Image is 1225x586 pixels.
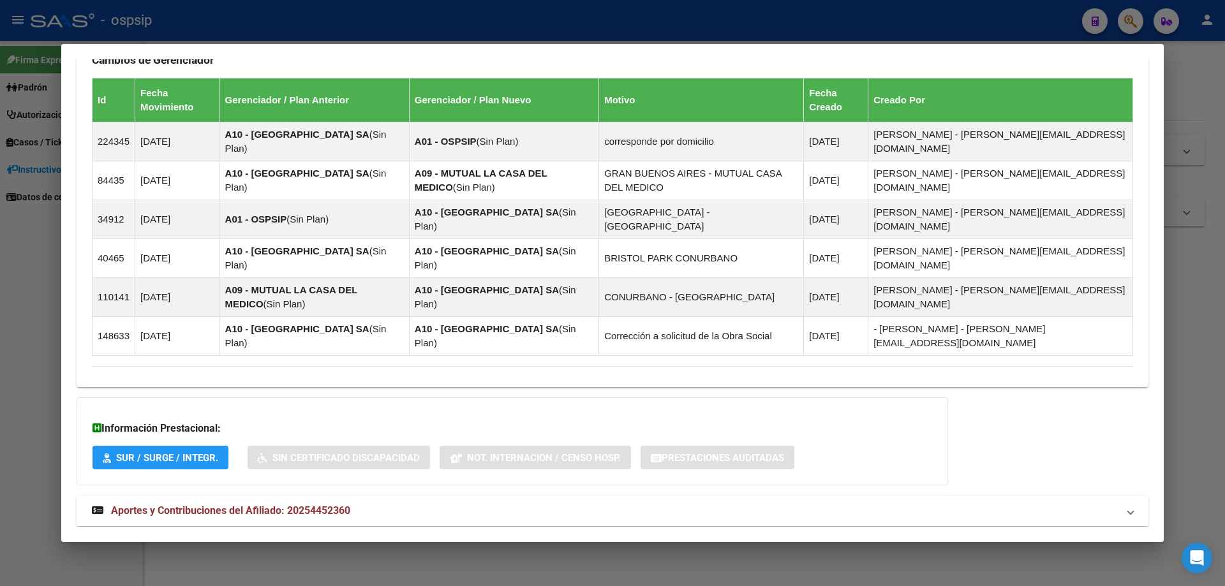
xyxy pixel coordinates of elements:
td: [DATE] [135,317,220,356]
strong: A01 - OSPSIP [415,136,477,147]
td: [DATE] [804,317,868,356]
mat-expansion-panel-header: Aportes y Contribuciones del Afiliado: 20254452360 [77,495,1148,526]
th: Id [93,78,135,122]
strong: A10 - [GEOGRAPHIC_DATA] SA [415,207,559,217]
strong: A10 - [GEOGRAPHIC_DATA] SA [225,323,369,334]
span: Sin Plan [267,298,302,309]
td: - [PERSON_NAME] - [PERSON_NAME][EMAIL_ADDRESS][DOMAIN_NAME] [868,317,1133,356]
td: [DATE] [804,122,868,161]
td: [GEOGRAPHIC_DATA] - [GEOGRAPHIC_DATA] [599,200,804,239]
strong: A09 - MUTUAL LA CASA DEL MEDICO [415,168,547,193]
td: BRISTOL PARK CONURBANO [599,239,804,278]
td: [DATE] [135,200,220,239]
td: ( ) [219,278,409,317]
span: Prestaciones Auditadas [662,452,784,464]
td: ( ) [409,278,598,317]
h3: Información Prestacional: [93,421,932,436]
strong: A10 - [GEOGRAPHIC_DATA] SA [225,245,369,256]
td: ( ) [219,122,409,161]
span: Aportes y Contribuciones del Afiliado: 20254452360 [111,504,350,516]
span: Sin Plan [480,136,516,147]
strong: A09 - MUTUAL LA CASA DEL MEDICO [225,284,358,309]
td: ( ) [409,239,598,278]
td: ( ) [409,122,598,161]
td: [DATE] [135,161,220,200]
td: [DATE] [804,161,868,200]
td: GRAN BUENOS AIRES - MUTUAL CASA DEL MEDICO [599,161,804,200]
span: Not. Internacion / Censo Hosp. [467,452,621,464]
th: Gerenciador / Plan Anterior [219,78,409,122]
button: Not. Internacion / Censo Hosp. [440,446,631,469]
td: [PERSON_NAME] - [PERSON_NAME][EMAIL_ADDRESS][DOMAIN_NAME] [868,122,1133,161]
td: 84435 [93,161,135,200]
button: Prestaciones Auditadas [641,446,794,469]
span: Sin Plan [290,214,325,224]
strong: A10 - [GEOGRAPHIC_DATA] SA [415,323,559,334]
td: 110141 [93,278,135,317]
td: [PERSON_NAME] - [PERSON_NAME][EMAIL_ADDRESS][DOMAIN_NAME] [868,239,1133,278]
td: ( ) [219,161,409,200]
td: ( ) [219,200,409,239]
th: Creado Por [868,78,1133,122]
td: [DATE] [804,200,868,239]
div: Open Intercom Messenger [1182,543,1212,573]
strong: A10 - [GEOGRAPHIC_DATA] SA [225,168,369,179]
td: [PERSON_NAME] - [PERSON_NAME][EMAIL_ADDRESS][DOMAIN_NAME] [868,278,1133,317]
td: 224345 [93,122,135,161]
td: ( ) [219,317,409,356]
span: SUR / SURGE / INTEGR. [116,452,218,464]
span: Sin Certificado Discapacidad [272,452,420,464]
strong: A01 - OSPSIP [225,214,287,224]
td: CONURBANO - [GEOGRAPHIC_DATA] [599,278,804,317]
strong: A10 - [GEOGRAPHIC_DATA] SA [415,245,559,256]
button: Sin Certificado Discapacidad [248,446,430,469]
th: Fecha Creado [804,78,868,122]
td: ( ) [219,239,409,278]
th: Motivo [599,78,804,122]
span: Sin Plan [456,182,492,193]
button: SUR / SURGE / INTEGR. [93,446,228,469]
td: 34912 [93,200,135,239]
td: [DATE] [804,239,868,278]
td: [DATE] [135,278,220,317]
td: [DATE] [804,278,868,317]
td: corresponde por domicilio [599,122,804,161]
td: [PERSON_NAME] - [PERSON_NAME][EMAIL_ADDRESS][DOMAIN_NAME] [868,200,1133,239]
strong: A10 - [GEOGRAPHIC_DATA] SA [415,284,559,295]
td: 148633 [93,317,135,356]
td: ( ) [409,200,598,239]
td: ( ) [409,161,598,200]
td: ( ) [409,317,598,356]
th: Gerenciador / Plan Nuevo [409,78,598,122]
strong: A10 - [GEOGRAPHIC_DATA] SA [225,129,369,140]
td: Corrección a solicitud de la Obra Social [599,317,804,356]
td: 40465 [93,239,135,278]
td: [PERSON_NAME] - [PERSON_NAME][EMAIL_ADDRESS][DOMAIN_NAME] [868,161,1133,200]
h3: Cambios de Gerenciador [92,53,1133,67]
td: [DATE] [135,239,220,278]
th: Fecha Movimiento [135,78,220,122]
td: [DATE] [135,122,220,161]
